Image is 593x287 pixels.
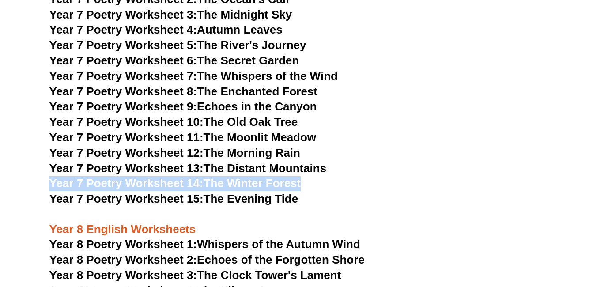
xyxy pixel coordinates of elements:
span: Year 7 Poetry Worksheet 9: [49,100,197,113]
span: Year 7 Poetry Worksheet 5: [49,38,197,52]
h3: Year 8 English Worksheets [49,207,544,237]
a: Year 7 Poetry Worksheet 12:The Morning Rain [49,146,300,159]
a: Year 7 Poetry Worksheet 3:The Midnight Sky [49,8,292,21]
span: Year 7 Poetry Worksheet 12: [49,146,204,159]
a: Year 7 Poetry Worksheet 13:The Distant Mountains [49,162,327,175]
span: Year 8 Poetry Worksheet 2: [49,253,197,266]
span: Year 7 Poetry Worksheet 14: [49,177,204,190]
a: Year 8 Poetry Worksheet 1:Whispers of the Autumn Wind [49,238,360,251]
a: Year 7 Poetry Worksheet 10:The Old Oak Tree [49,115,298,128]
span: Year 7 Poetry Worksheet 8: [49,85,197,98]
span: Year 7 Poetry Worksheet 4: [49,23,197,36]
span: Year 7 Poetry Worksheet 7: [49,69,197,83]
a: Year 7 Poetry Worksheet 6:The Secret Garden [49,54,299,67]
a: Year 7 Poetry Worksheet 5:The River's Journey [49,38,306,52]
a: Year 7 Poetry Worksheet 4:Autumn Leaves [49,23,283,36]
span: Year 8 Poetry Worksheet 3: [49,268,197,282]
a: Year 7 Poetry Worksheet 15:The Evening Tide [49,192,298,205]
span: Year 7 Poetry Worksheet 11: [49,131,204,144]
span: Year 7 Poetry Worksheet 6: [49,54,197,67]
iframe: Chat Widget [446,187,593,287]
a: Year 7 Poetry Worksheet 9:Echoes in the Canyon [49,100,317,113]
span: Year 7 Poetry Worksheet 15: [49,192,204,205]
a: Year 8 Poetry Worksheet 3:The Clock Tower's Lament [49,268,341,282]
a: Year 8 Poetry Worksheet 2:Echoes of the Forgotten Shore [49,253,365,266]
span: Year 7 Poetry Worksheet 3: [49,8,197,21]
a: Year 7 Poetry Worksheet 14:The Winter Forest [49,177,301,190]
span: Year 8 Poetry Worksheet 1: [49,238,197,251]
a: Year 7 Poetry Worksheet 8:The Enchanted Forest [49,85,317,98]
span: Year 7 Poetry Worksheet 13: [49,162,204,175]
a: Year 7 Poetry Worksheet 7:The Whispers of the Wind [49,69,338,83]
span: Year 7 Poetry Worksheet 10: [49,115,204,128]
a: Year 7 Poetry Worksheet 11:The Moonlit Meadow [49,131,317,144]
